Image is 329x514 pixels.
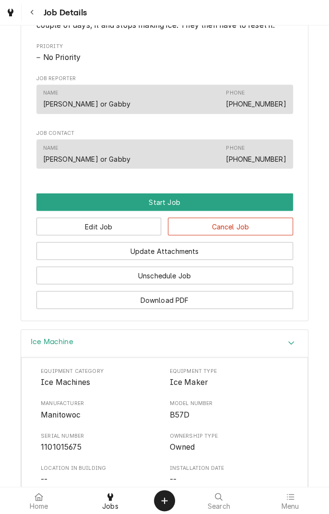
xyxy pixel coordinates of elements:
[43,154,131,164] div: [PERSON_NAME] or Gabby
[36,84,293,114] div: Contact
[36,266,293,284] button: Unschedule Job
[43,144,131,163] div: Name
[36,193,293,309] div: Button Group
[41,410,81,419] span: Manitowoc
[170,464,289,472] span: Installation Date
[170,432,289,440] span: Ownership Type
[281,502,299,510] span: Menu
[208,502,230,510] span: Search
[36,43,293,50] span: Priority
[170,377,208,386] span: Ice Maker
[36,193,293,211] div: Button Group Row
[41,464,160,472] span: Location in Building
[36,139,293,168] div: Contact
[36,130,293,173] div: Job Contact
[170,441,289,453] span: Ownership Type
[170,474,289,485] span: Installation Date
[43,99,131,109] div: [PERSON_NAME] or Gabby
[23,4,41,21] button: Navigate back
[41,432,160,453] div: Serial Number
[36,193,293,211] button: Start Job
[2,4,19,21] a: Go to Jobs
[41,441,160,453] span: Serial Number
[41,376,160,388] span: Equipment Category
[41,367,160,388] div: Equipment Category
[226,89,245,97] div: Phone
[41,367,160,375] span: Equipment Category
[41,6,87,19] span: Job Details
[36,84,293,118] div: Job Reporter List
[170,464,289,485] div: Installation Date
[226,155,286,163] a: [PHONE_NUMBER]
[21,330,308,357] div: Accordion Header
[170,432,289,453] div: Ownership Type
[75,489,146,512] a: Jobs
[184,489,254,512] a: Search
[226,144,245,152] div: Phone
[170,442,195,451] span: Owned
[41,442,82,451] span: 1101015675
[170,376,289,388] span: Equipment Type
[36,260,293,284] div: Button Group Row
[36,291,293,309] button: Download PDF
[36,217,162,235] button: Edit Job
[255,489,326,512] a: Menu
[170,367,289,388] div: Equipment Type
[36,211,293,235] div: Button Group Row
[170,367,289,375] span: Equipment Type
[170,475,176,484] span: --
[43,89,59,97] div: Name
[41,475,47,484] span: --
[41,377,90,386] span: Ice Machines
[170,399,289,407] span: Model Number
[36,130,293,137] span: Job Contact
[41,464,160,485] div: Location in Building
[31,337,73,347] h3: Ice Machine
[36,235,293,260] div: Button Group Row
[226,100,286,108] a: [PHONE_NUMBER]
[41,399,160,407] span: Manufacturer
[36,52,293,63] span: Priority
[170,410,190,419] span: B57D
[4,489,74,512] a: Home
[36,75,293,83] span: Job Reporter
[36,139,293,173] div: Job Contact List
[36,43,293,63] div: Priority
[170,399,289,420] div: Model Number
[36,242,293,260] button: Update Attachments
[102,502,118,510] span: Jobs
[36,9,294,30] span: Needs ice machine serviced. Works, then triangle error comes on every couple of days, it and stop...
[226,89,286,108] div: Phone
[30,502,48,510] span: Home
[43,89,131,108] div: Name
[41,474,160,485] span: Location in Building
[36,284,293,309] div: Button Group Row
[226,144,286,163] div: Phone
[170,409,289,420] span: Model Number
[41,409,160,420] span: Manufacturer
[43,144,59,152] div: Name
[41,432,160,440] span: Serial Number
[168,217,293,235] button: Cancel Job
[21,330,308,357] button: Accordion Details Expand Trigger
[154,490,175,511] button: Create Object
[36,52,293,63] div: No Priority
[36,75,293,118] div: Job Reporter
[41,399,160,420] div: Manufacturer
